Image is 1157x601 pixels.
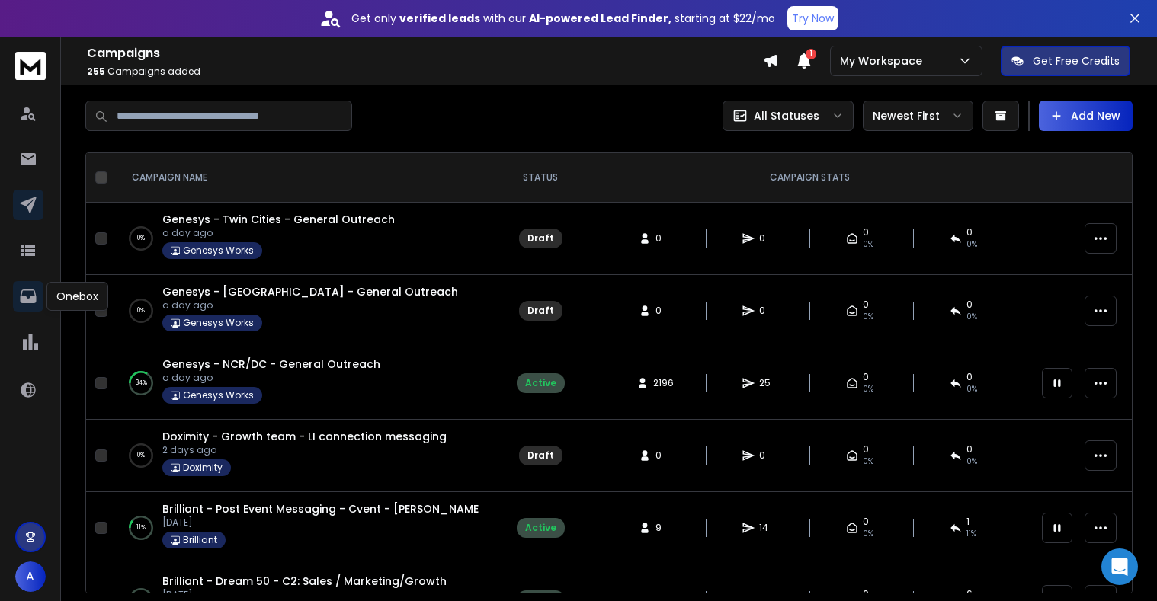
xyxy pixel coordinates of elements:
span: 255 [87,65,105,78]
strong: AI-powered Lead Finder, [529,11,671,26]
span: 0 [863,443,869,456]
span: 0 [863,226,869,238]
p: a day ago [162,227,395,239]
div: Active [525,377,556,389]
span: 0 [655,305,671,317]
p: Genesys Works [183,389,254,401]
span: 0% [966,311,977,323]
p: 2 days ago [162,444,447,456]
th: CAMPAIGN NAME [114,153,495,203]
span: 0 [966,299,973,311]
button: Try Now [787,6,838,30]
p: 0 % [137,231,145,246]
span: 0 % [966,383,977,395]
span: 0 [863,588,869,600]
span: 0% [966,238,977,251]
h1: Campaigns [87,44,763,62]
p: Genesys Works [183,245,254,257]
p: [DATE] [162,516,479,529]
td: 11%Brilliant - Post Event Messaging - Cvent - [PERSON_NAME][DATE]Brilliant [114,492,495,564]
span: 0 [863,299,869,311]
span: 0% [863,456,873,468]
td: 0%Genesys - [GEOGRAPHIC_DATA] - General Outreacha day agoGenesys Works [114,275,495,347]
p: Campaigns added [87,66,763,78]
span: 25 [759,377,774,389]
p: [DATE] [162,589,447,601]
span: 0 [655,232,671,245]
div: Draft [527,305,554,317]
img: logo [15,52,46,80]
a: Brilliant - Dream 50 - C2: Sales / Marketing/Growth [162,574,447,589]
a: Genesys - Twin Cities - General Outreach [162,212,395,227]
p: 0 % [137,448,145,463]
span: 6 [966,588,973,600]
p: Doximity [183,462,223,474]
td: 0%Genesys - Twin Cities - General Outreacha day agoGenesys Works [114,203,495,275]
td: 34%Genesys - NCR/DC - General Outreacha day agoGenesys Works [114,347,495,420]
p: Get only with our starting at $22/mo [351,11,775,26]
span: 0% [863,528,873,540]
p: Brilliant [183,534,217,546]
span: 11 % [966,528,976,540]
span: 2196 [653,377,674,389]
span: 0% [863,383,873,395]
button: Newest First [863,101,973,131]
span: 0% [966,456,977,468]
span: 0% [863,238,873,251]
div: Draft [527,449,554,462]
span: 1 [966,516,970,528]
button: A [15,561,46,592]
p: a day ago [162,372,380,384]
span: 0 [655,449,671,462]
span: 14 [759,522,774,534]
p: 34 % [136,376,147,391]
th: STATUS [495,153,586,203]
span: 0 [863,516,869,528]
span: 0 [966,226,973,238]
a: Genesys - NCR/DC - General Outreach [162,356,380,372]
span: 9 [655,522,671,534]
div: Open Intercom Messenger [1101,548,1138,585]
a: Brilliant - Post Event Messaging - Cvent - [PERSON_NAME] [162,501,484,516]
span: 0 [966,371,973,383]
span: 0 [759,449,774,462]
p: My Workspace [840,53,928,69]
p: Genesys Works [183,317,254,329]
button: Add New [1039,101,1133,131]
p: 0 % [137,303,145,318]
div: Draft [527,232,554,245]
span: 1 [806,49,816,59]
td: 0%Doximity - Growth team - LI connection messaging2 days agoDoximity [114,420,495,492]
div: Active [525,522,556,534]
span: 0 [759,232,774,245]
button: Get Free Credits [1001,46,1130,76]
p: Try Now [792,11,834,26]
span: 0 [966,443,973,456]
div: Onebox [46,282,108,311]
a: Genesys - [GEOGRAPHIC_DATA] - General Outreach [162,284,458,299]
p: Get Free Credits [1033,53,1120,69]
span: 0% [863,311,873,323]
th: CAMPAIGN STATS [586,153,1033,203]
p: 11 % [136,520,146,535]
p: All Statuses [754,108,819,123]
p: a day ago [162,299,458,312]
strong: verified leads [399,11,480,26]
a: Doximity - Growth team - LI connection messaging [162,429,447,444]
span: 0 [759,305,774,317]
span: 0 [863,371,869,383]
